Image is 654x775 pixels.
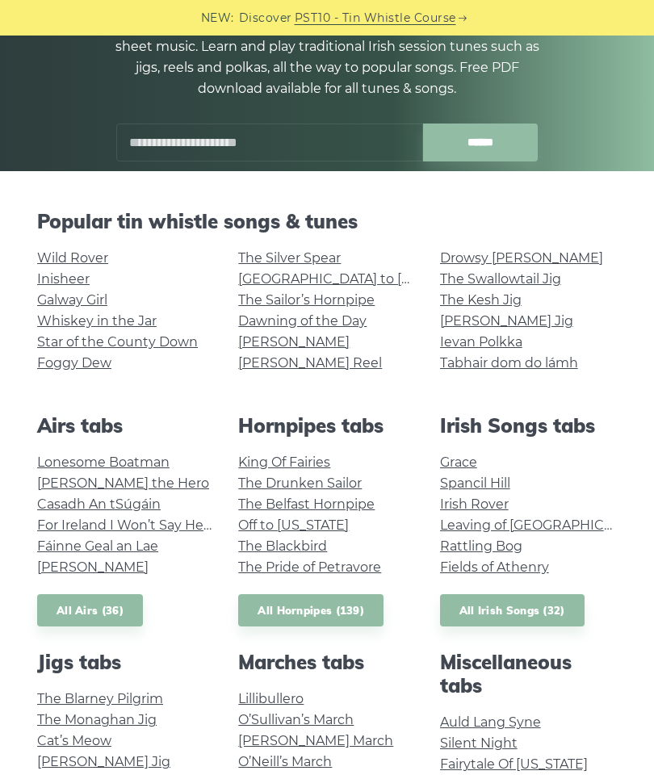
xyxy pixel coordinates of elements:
a: [PERSON_NAME] March [238,733,393,748]
a: Auld Lang Syne [440,714,541,730]
h2: Popular tin whistle songs & tunes [37,210,617,233]
a: [PERSON_NAME] the Hero [37,475,209,491]
a: Leaving of [GEOGRAPHIC_DATA] [440,517,648,533]
a: Casadh An tSúgáin [37,496,161,512]
a: Lonesome Boatman [37,455,170,470]
h2: Hornpipes tabs [238,414,415,438]
a: Star of the County Down [37,334,198,350]
a: Silent Night [440,735,518,751]
a: Fairytale Of [US_STATE] [440,756,588,772]
h2: Jigs tabs [37,651,214,674]
a: [GEOGRAPHIC_DATA] to [GEOGRAPHIC_DATA] [238,271,536,287]
a: All Hornpipes (139) [238,594,384,627]
a: O’Neill’s March [238,754,332,769]
a: Fáinne Geal an Lae [37,538,158,554]
a: King Of Fairies [238,455,330,470]
a: Off to [US_STATE] [238,517,349,533]
h2: Marches tabs [238,651,415,674]
a: The Blackbird [238,538,327,554]
a: Fields of Athenry [440,559,549,575]
a: Galway Girl [37,292,107,308]
a: The Blarney Pilgrim [37,691,163,706]
a: Drowsy [PERSON_NAME] [440,250,603,266]
a: The Drunken Sailor [238,475,362,491]
a: Grace [440,455,477,470]
a: Ievan Polkka [440,334,522,350]
a: Tabhair dom do lámh [440,355,578,371]
p: 1000+ Irish tin whistle (penny whistle) tabs and notes with the sheet music. Learn and play tradi... [109,15,545,99]
a: Irish Rover [440,496,509,512]
a: O’Sullivan’s March [238,712,354,727]
h2: Airs tabs [37,414,214,438]
a: [PERSON_NAME] Jig [37,754,170,769]
a: Dawning of the Day [238,313,367,329]
a: [PERSON_NAME] Reel [238,355,382,371]
h2: Irish Songs tabs [440,414,617,438]
a: [PERSON_NAME] [238,334,350,350]
span: NEW: [201,9,234,27]
a: All Airs (36) [37,594,143,627]
a: Whiskey in the Jar [37,313,157,329]
a: The Silver Spear [238,250,341,266]
a: Wild Rover [37,250,108,266]
a: Foggy Dew [37,355,111,371]
a: [PERSON_NAME] [37,559,149,575]
a: The Belfast Hornpipe [238,496,375,512]
a: Cat’s Meow [37,733,111,748]
a: Inisheer [37,271,90,287]
a: Lillibullero [238,691,304,706]
a: The Kesh Jig [440,292,522,308]
a: [PERSON_NAME] Jig [440,313,573,329]
a: The Swallowtail Jig [440,271,561,287]
h2: Miscellaneous tabs [440,651,617,697]
a: Spancil Hill [440,475,510,491]
a: For Ireland I Won’t Say Her Name [37,517,251,533]
a: All Irish Songs (32) [440,594,585,627]
a: PST10 - Tin Whistle Course [295,9,456,27]
a: The Sailor’s Hornpipe [238,292,375,308]
a: Rattling Bog [440,538,522,554]
span: Discover [239,9,292,27]
a: The Pride of Petravore [238,559,381,575]
a: The Monaghan Jig [37,712,157,727]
